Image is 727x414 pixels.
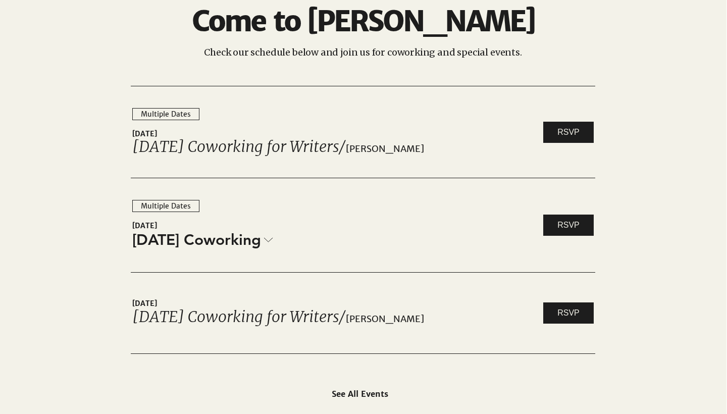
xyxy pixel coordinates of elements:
span: [DATE] [132,298,534,309]
span: [PERSON_NAME] [346,314,534,325]
p: Check our schedule below and join us for coworking and special events. [148,46,578,58]
a: RSVP [543,302,594,324]
a: [DATE] Coworking for Writers [132,307,339,326]
a: RSVP [543,122,594,143]
a: [DATE] Coworking for Writers [132,137,339,156]
span: / [339,137,346,156]
span: RSVP [557,127,580,138]
span: RSVP [557,220,580,231]
span: See All Events [332,389,388,399]
span: [DATE] [132,129,534,139]
div: Multiple Dates [141,202,191,211]
div: Multiple Dates [141,110,191,119]
span: [DATE] Coworking [132,229,261,250]
span: RSVP [557,307,580,319]
span: [DATE] [132,221,534,231]
a: See All Events [332,383,441,404]
span: Come to [PERSON_NAME] [192,4,534,39]
span: [PERSON_NAME] [346,143,534,154]
a: [DATE] Coworking [132,229,273,250]
a: RSVP [543,215,594,236]
span: / [339,307,346,326]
